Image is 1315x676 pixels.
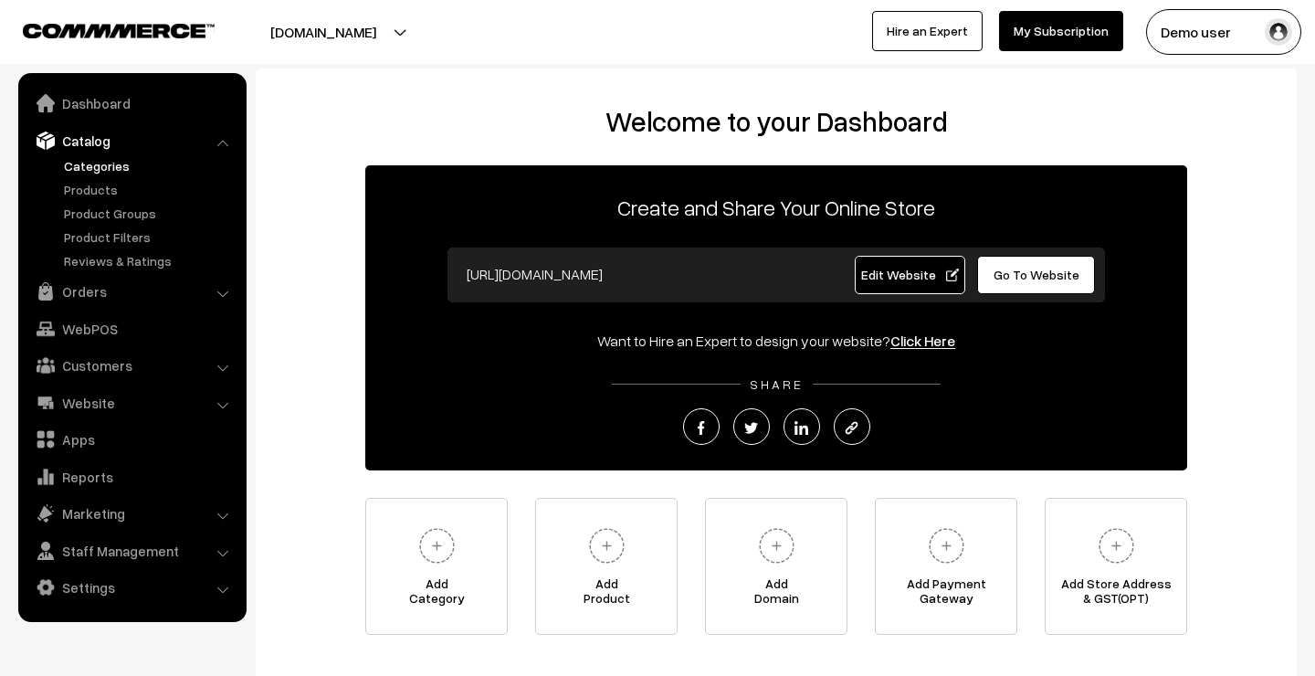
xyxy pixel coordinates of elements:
[23,275,240,308] a: Orders
[59,227,240,247] a: Product Filters
[876,576,1016,613] span: Add Payment Gateway
[59,180,240,199] a: Products
[921,521,972,571] img: plus.svg
[890,332,955,350] a: Click Here
[59,251,240,270] a: Reviews & Ratings
[855,256,966,294] a: Edit Website
[23,423,240,456] a: Apps
[412,521,462,571] img: plus.svg
[23,124,240,157] a: Catalog
[535,498,678,635] a: AddProduct
[977,256,1095,294] a: Go To Website
[1046,576,1186,613] span: Add Store Address & GST(OPT)
[1045,498,1187,635] a: Add Store Address& GST(OPT)
[59,204,240,223] a: Product Groups
[23,18,183,40] a: COMMMERCE
[1146,9,1301,55] button: Demo user
[366,576,507,613] span: Add Category
[872,11,983,51] a: Hire an Expert
[1265,18,1292,46] img: user
[1091,521,1141,571] img: plus.svg
[206,9,440,55] button: [DOMAIN_NAME]
[23,87,240,120] a: Dashboard
[365,498,508,635] a: AddCategory
[23,571,240,604] a: Settings
[582,521,632,571] img: plus.svg
[59,156,240,175] a: Categories
[23,24,215,37] img: COMMMERCE
[365,191,1187,224] p: Create and Share Your Online Store
[994,267,1079,282] span: Go To Website
[875,498,1017,635] a: Add PaymentGateway
[23,497,240,530] a: Marketing
[705,498,847,635] a: AddDomain
[999,11,1123,51] a: My Subscription
[23,460,240,493] a: Reports
[23,386,240,419] a: Website
[23,534,240,567] a: Staff Management
[23,312,240,345] a: WebPOS
[365,330,1187,352] div: Want to Hire an Expert to design your website?
[752,521,802,571] img: plus.svg
[706,576,847,613] span: Add Domain
[536,576,677,613] span: Add Product
[861,267,959,282] span: Edit Website
[274,105,1278,138] h2: Welcome to your Dashboard
[741,376,813,392] span: SHARE
[23,349,240,382] a: Customers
